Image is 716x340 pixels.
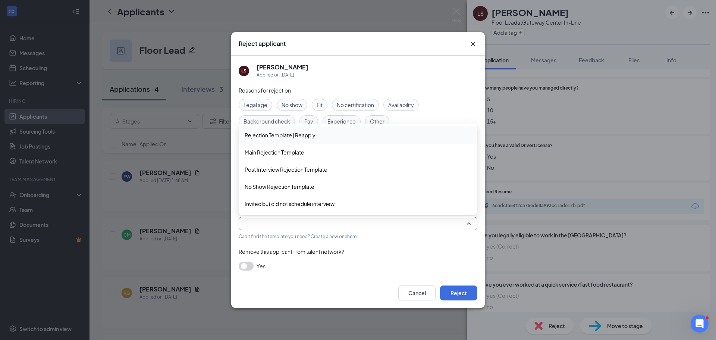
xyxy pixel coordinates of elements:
[257,63,308,71] h5: [PERSON_NAME]
[239,248,344,255] span: Remove this applicant from talent network?
[370,117,384,125] span: Other
[241,68,246,74] div: LS
[388,101,414,109] span: Availability
[239,40,286,48] h3: Reject applicant
[257,262,266,271] span: Yes
[245,165,327,174] span: Post Interview Rejection Template
[245,200,335,208] span: Invited but did not schedule interview
[245,148,304,156] span: Main Rejection Template
[245,131,315,139] span: Rejection Template | Reapply
[244,117,290,125] span: Background check
[282,101,302,109] span: No show
[398,286,436,300] button: Cancel
[239,234,358,239] span: Can't find the template you need? Create a new one .
[468,40,477,49] svg: Cross
[245,183,314,191] span: No Show Rejection Template
[337,101,374,109] span: No certification
[244,101,267,109] span: Legal age
[304,117,313,125] span: Pay
[239,206,308,213] span: Choose a rejection template
[468,40,477,49] button: Close
[257,71,308,79] div: Applied on [DATE]
[347,234,357,239] a: here
[327,117,356,125] span: Experience
[317,101,323,109] span: Fit
[239,87,291,94] span: Reasons for rejection
[440,286,477,300] button: Reject
[691,315,709,333] iframe: Intercom live chat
